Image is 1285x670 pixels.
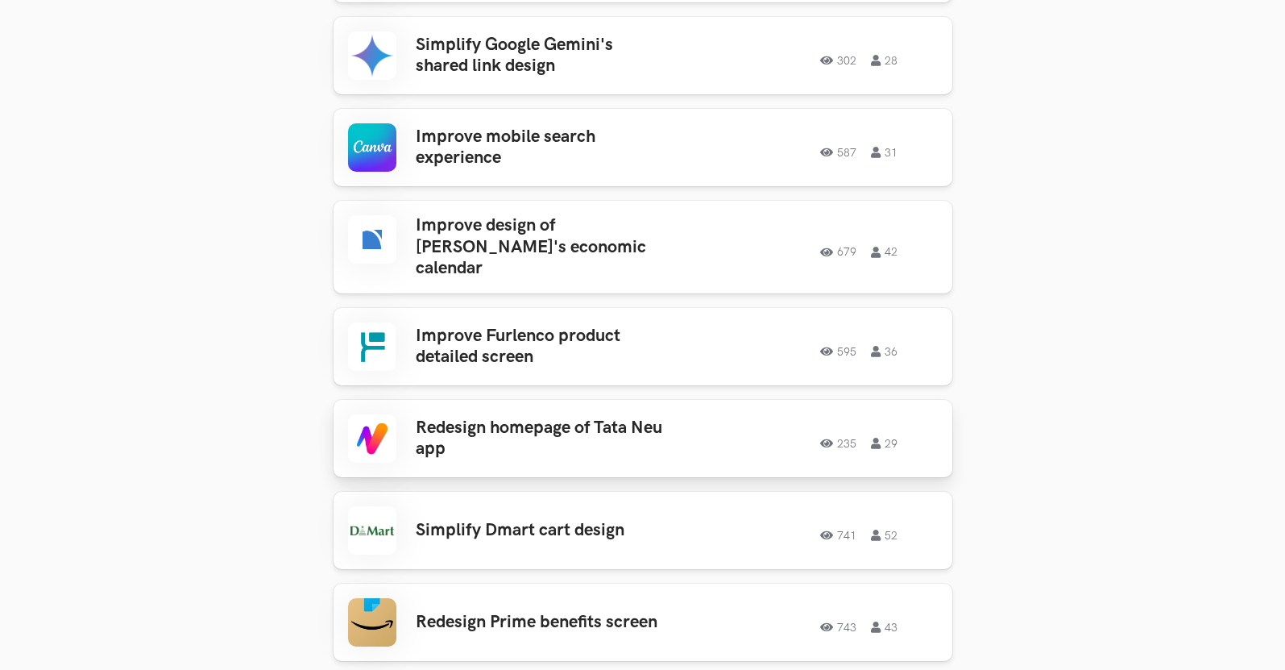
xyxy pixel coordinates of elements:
span: 29 [871,438,897,449]
h3: Improve design of [PERSON_NAME]'s economic calendar [416,215,667,279]
span: 587 [820,147,856,158]
span: 42 [871,247,897,258]
a: Improve design of [PERSON_NAME]'s economic calendar 679 42 [334,201,952,293]
h3: Improve mobile search experience [416,127,667,169]
span: 52 [871,530,897,541]
span: 31 [871,147,897,158]
a: Improve Furlenco product detailed screen 595 36 [334,308,952,385]
a: Simplify Google Gemini's shared link design 302 28 [334,17,952,94]
a: Redesign homepage of Tata Neu app 235 29 [334,400,952,477]
span: 43 [871,622,897,633]
span: 235 [820,438,856,449]
h3: Simplify Google Gemini's shared link design [416,35,667,77]
span: 743 [820,622,856,633]
span: 302 [820,55,856,66]
span: 595 [820,346,856,357]
a: Improve mobile search experience 587 31 [334,109,952,186]
h3: Simplify Dmart cart design [416,520,667,541]
span: 741 [820,530,856,541]
a: Simplify Dmart cart design 741 52 [334,492,952,569]
span: 28 [871,55,897,66]
h3: Redesign Prime benefits screen [416,612,667,633]
h3: Improve Furlenco product detailed screen [416,326,667,368]
span: 36 [871,346,897,357]
a: Redesign Prime benefits screen 743 43 [334,584,952,661]
span: 679 [820,247,856,258]
h3: Redesign homepage of Tata Neu app [416,418,667,460]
